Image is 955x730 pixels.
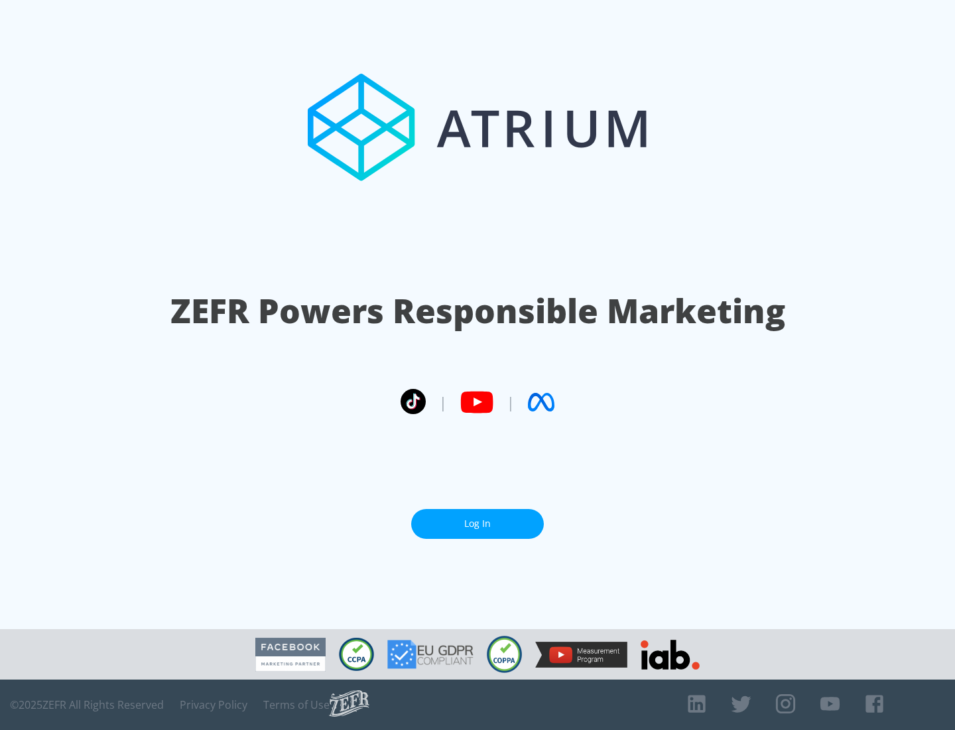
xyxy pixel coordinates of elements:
img: Facebook Marketing Partner [255,638,326,672]
img: YouTube Measurement Program [535,642,627,668]
span: © 2025 ZEFR All Rights Reserved [10,698,164,711]
img: IAB [641,640,700,670]
span: | [439,392,447,412]
img: COPPA Compliant [487,636,522,673]
span: | [507,392,515,412]
img: GDPR Compliant [387,640,474,669]
a: Terms of Use [263,698,330,711]
a: Log In [411,509,544,539]
h1: ZEFR Powers Responsible Marketing [170,288,785,334]
a: Privacy Policy [180,698,247,711]
img: CCPA Compliant [339,638,374,671]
